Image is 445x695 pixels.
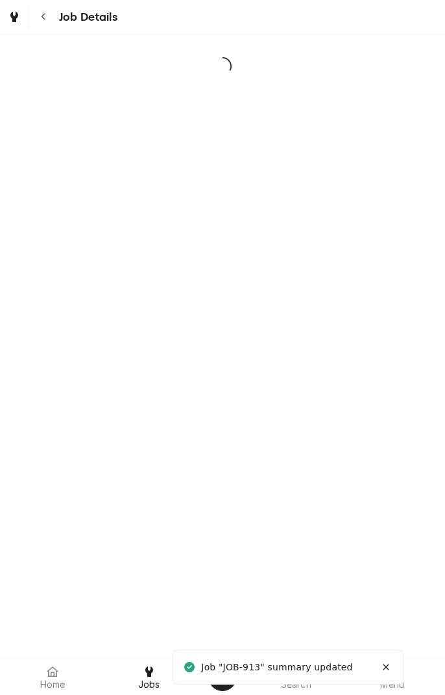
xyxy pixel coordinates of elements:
span: Jobs [138,679,160,690]
a: Jobs [102,661,197,692]
div: Job "JOB-913" summary updated [201,661,354,674]
span: Home [40,679,66,690]
a: Go to Jobs [3,5,26,29]
span: Search [281,679,311,690]
span: Menu [380,679,404,690]
button: Navigate back [32,5,55,29]
a: Home [5,661,101,692]
span: Job Details [55,8,117,26]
